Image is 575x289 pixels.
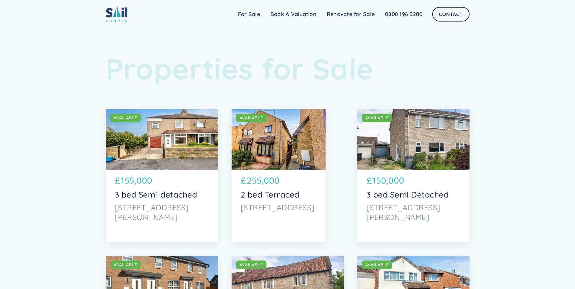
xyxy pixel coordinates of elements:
div: AVAILABLE [365,115,389,121]
p: 3 bed Semi Detached [366,190,460,200]
p: £ [115,174,121,187]
a: 0808 196 5200 [380,8,428,20]
h1: Properties for Sale [106,51,470,86]
div: AVAILABLE [114,262,137,268]
p: £ [366,174,372,187]
p: [STREET_ADDRESS][PERSON_NAME] [115,203,209,222]
p: 150,000 [373,174,404,187]
a: Book A Valuation [265,8,322,20]
p: [STREET_ADDRESS] [241,203,316,212]
div: AVAILABLE [365,262,389,268]
p: £ [241,174,246,187]
a: Renovate for Sale [322,8,380,20]
a: For Sale [233,8,265,20]
div: AVAILABLE [239,262,263,268]
a: Contact [432,7,469,22]
a: AVAILABLE£150,0003 bed Semi Detached[STREET_ADDRESS][PERSON_NAME] [357,109,470,242]
div: AVAILABLE [239,115,263,121]
p: [STREET_ADDRESS][PERSON_NAME] [366,203,460,222]
p: 255,000 [247,174,280,187]
div: AVAILABLE [114,115,137,121]
p: 3 bed Semi-detached [115,190,209,200]
a: AVAILABLE£155,0003 bed Semi-detached[STREET_ADDRESS][PERSON_NAME] [106,109,218,242]
a: AVAILABLE£255,0002 bed Terraced[STREET_ADDRESS] [232,109,326,242]
p: 2 bed Terraced [241,190,316,200]
img: sail home logo colored [106,6,127,22]
p: 155,000 [121,174,152,187]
